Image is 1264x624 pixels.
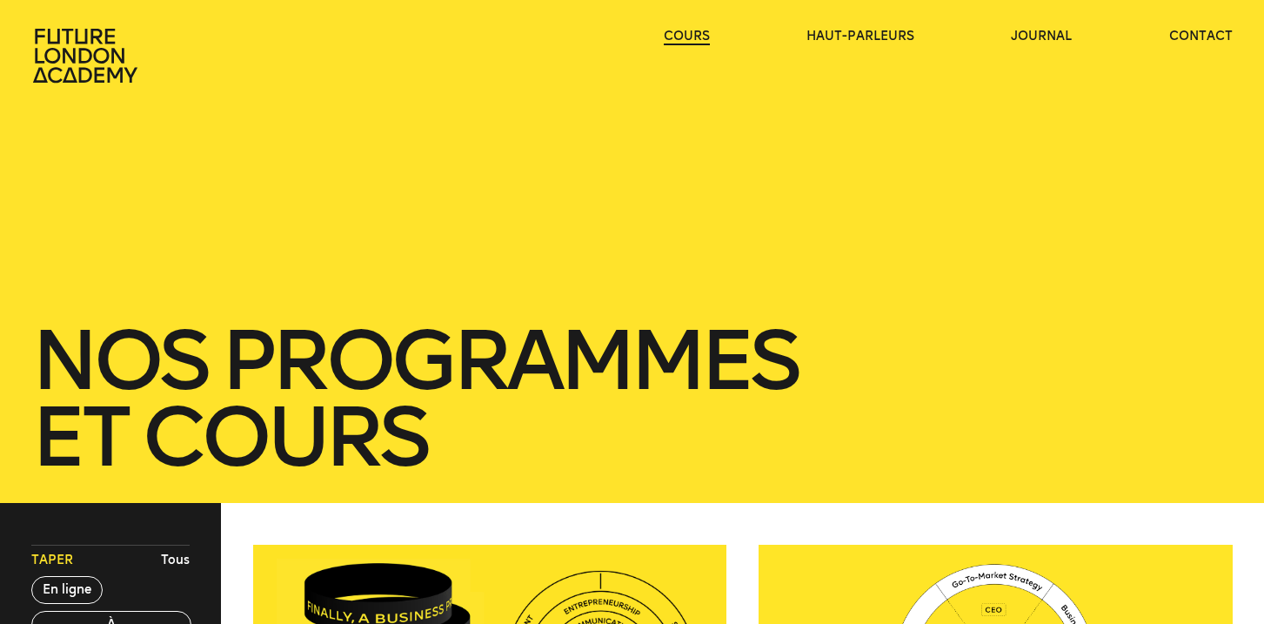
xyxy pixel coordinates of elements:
font: journal [1011,29,1072,44]
font: Tous [161,553,190,567]
a: haut-parleurs [806,28,914,45]
font: contact [1169,29,1233,44]
a: journal [1011,28,1072,45]
font: En ligne [43,582,91,597]
a: cours [664,28,710,45]
font: haut-parleurs [806,29,914,44]
a: contact [1169,28,1233,45]
button: En ligne [31,576,103,604]
font: cours [664,29,710,44]
font: Taper [31,553,73,567]
button: Tous [157,547,194,574]
font: nos programmes [31,310,796,411]
font: et cours [31,386,425,487]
